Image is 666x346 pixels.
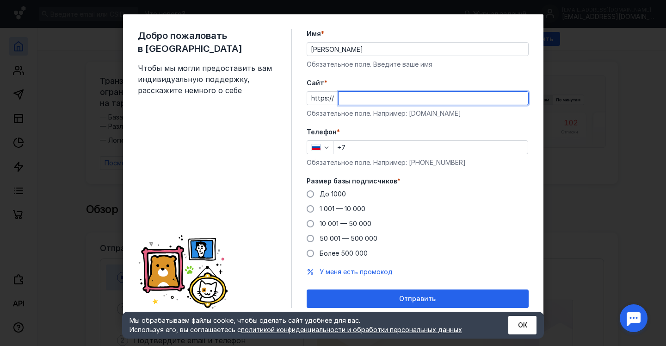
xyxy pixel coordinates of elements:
button: ОК [508,316,536,334]
span: Размер базы подписчиков [307,176,397,186]
span: Более 500 000 [320,249,368,257]
span: До 1000 [320,190,346,198]
span: У меня есть промокод [320,268,393,276]
div: Обязательное поле. Например: [PHONE_NUMBER] [307,158,529,167]
span: Cайт [307,78,324,88]
span: 10 001 — 50 000 [320,220,371,227]
div: Обязательное поле. Например: [DOMAIN_NAME] [307,109,529,118]
span: Добро пожаловать в [GEOGRAPHIC_DATA] [138,29,277,55]
span: Чтобы мы могли предоставить вам индивидуальную поддержку, расскажите немного о себе [138,63,277,96]
button: Отправить [307,289,529,308]
span: Телефон [307,127,337,137]
a: политикой конфиденциальности и обработки персональных данных [241,326,462,333]
span: Имя [307,29,321,38]
button: У меня есть промокод [320,267,393,277]
span: 50 001 — 500 000 [320,234,377,242]
span: Отправить [399,295,436,303]
span: 1 001 — 10 000 [320,205,365,213]
div: Обязательное поле. Введите ваше имя [307,60,529,69]
div: Мы обрабатываем файлы cookie, чтобы сделать сайт удобнее для вас. Используя его, вы соглашаетесь c [129,316,486,334]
